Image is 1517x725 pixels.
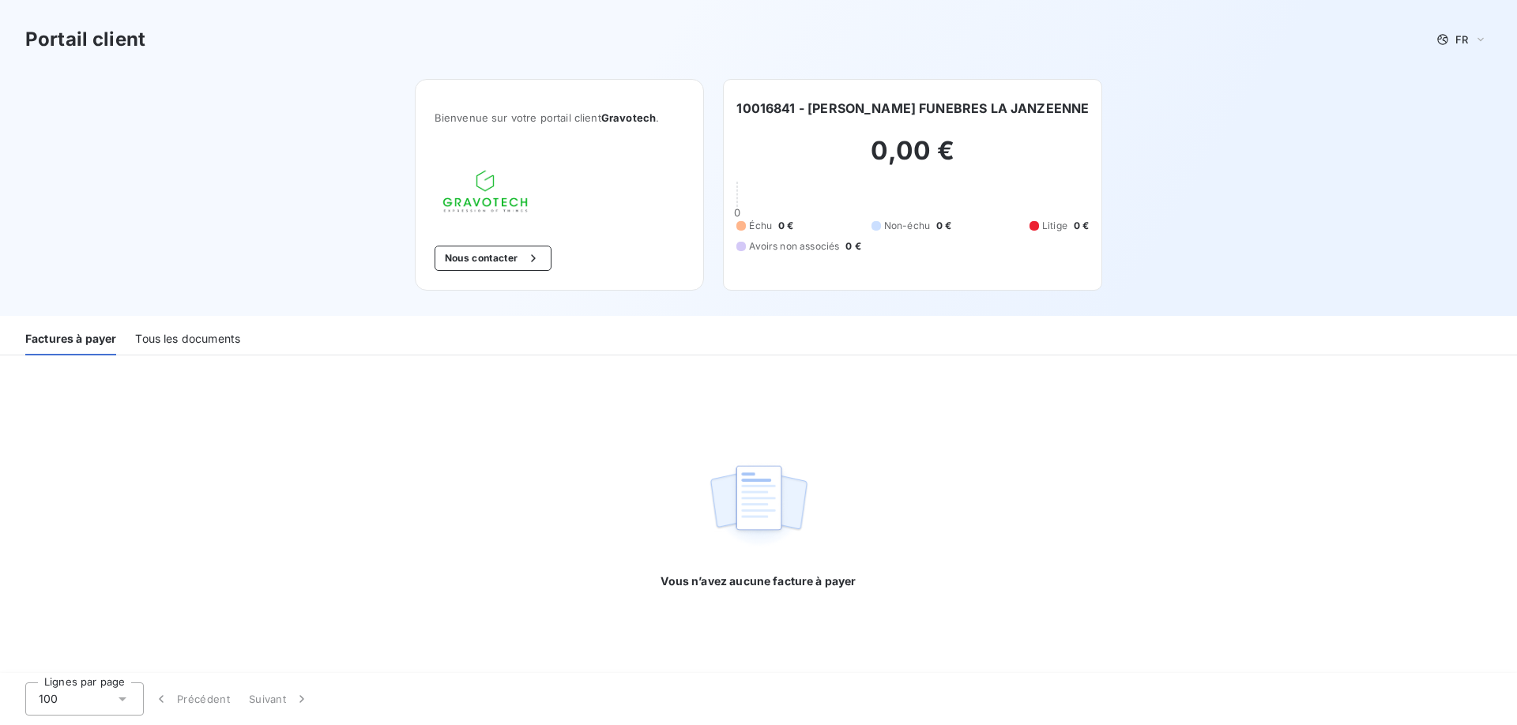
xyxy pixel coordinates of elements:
[435,111,685,124] span: Bienvenue sur votre portail client .
[239,682,319,716] button: Suivant
[135,322,240,355] div: Tous les documents
[144,682,239,716] button: Précédent
[39,691,58,707] span: 100
[845,239,860,254] span: 0 €
[708,456,809,554] img: empty state
[25,25,145,54] h3: Portail client
[749,219,772,233] span: Échu
[601,111,656,124] span: Gravotech
[661,573,856,589] span: Vous n’avez aucune facture à payer
[936,219,951,233] span: 0 €
[435,246,551,271] button: Nous contacter
[884,219,930,233] span: Non-échu
[435,162,536,220] img: Company logo
[736,99,1089,118] h6: 10016841 - [PERSON_NAME] FUNEBRES LA JANZEENNE
[736,135,1089,182] h2: 0,00 €
[749,239,839,254] span: Avoirs non associés
[1042,219,1067,233] span: Litige
[1074,219,1089,233] span: 0 €
[778,219,793,233] span: 0 €
[1455,33,1468,46] span: FR
[25,322,116,355] div: Factures à payer
[734,206,740,219] span: 0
